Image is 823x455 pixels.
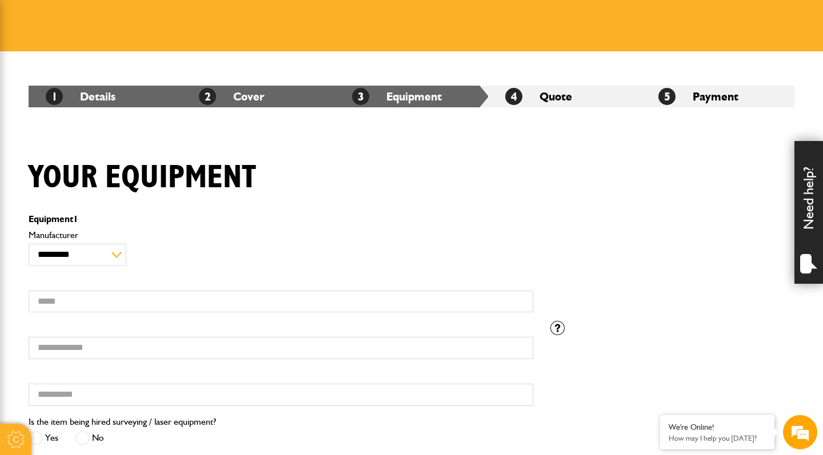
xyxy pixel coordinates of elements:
[488,86,641,107] li: Quote
[794,141,823,284] div: Need help?
[199,90,265,103] a: 2Cover
[75,431,104,445] label: No
[641,86,794,107] li: Payment
[29,417,216,426] label: Is the item being hired surveying / laser equipment?
[29,159,256,197] h1: Your equipment
[29,431,58,445] label: Yes
[658,88,676,105] span: 5
[199,88,216,105] span: 2
[505,88,522,105] span: 4
[29,215,533,224] p: Equipment
[73,214,78,224] span: 1
[669,422,766,432] div: We're Online!
[352,88,369,105] span: 3
[29,231,533,240] label: Manufacturer
[335,86,488,107] li: Equipment
[669,434,766,442] p: How may I help you today?
[46,90,115,103] a: 1Details
[46,88,63,105] span: 1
